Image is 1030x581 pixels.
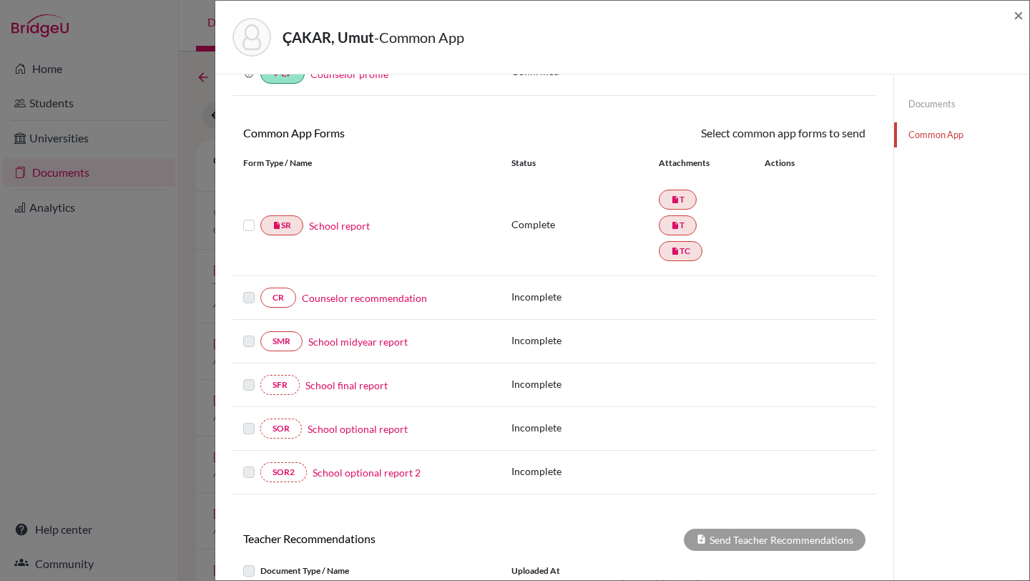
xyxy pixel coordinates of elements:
p: Incomplete [511,376,659,391]
span: - Common App [374,29,464,46]
p: Incomplete [511,464,659,479]
a: insert_drive_fileTC [659,241,702,261]
a: School optional report [308,421,408,436]
i: insert_drive_file [273,221,281,230]
div: Actions [747,157,836,170]
a: Counselor recommendation [302,290,427,306]
div: Status [511,157,659,170]
p: Incomplete [511,333,659,348]
a: SOR2 [260,462,307,482]
a: Counselor profile [310,68,388,80]
a: insert_drive_fileSR [260,215,303,235]
a: SMR [260,331,303,351]
a: SFR [260,375,300,395]
div: Form Type / Name [232,157,501,170]
p: Incomplete [511,420,659,435]
i: insert_drive_file [671,195,680,204]
div: Attachments [659,157,747,170]
span: × [1014,4,1024,25]
div: Send Teacher Recommendations [684,529,865,551]
div: Uploaded at [501,562,715,580]
a: CR [260,288,296,308]
a: doneCP [260,64,305,84]
p: Complete [511,217,659,232]
strong: ÇAKAR, Umut [283,29,374,46]
a: School midyear report [308,334,408,349]
a: insert_drive_fileT [659,190,697,210]
a: School report [309,218,370,233]
h6: Common App Forms [232,126,554,140]
div: Document Type / Name [232,562,501,580]
h6: Teacher Recommendations [232,532,554,545]
a: School optional report 2 [313,465,421,480]
i: insert_drive_file [671,221,680,230]
p: Incomplete [511,289,659,304]
button: Close [1014,6,1024,24]
a: SOR [260,419,302,439]
a: Documents [894,92,1029,117]
i: insert_drive_file [671,247,680,255]
div: Select common app forms to send [554,125,876,142]
a: School final report [305,378,388,393]
a: insert_drive_fileT [659,215,697,235]
a: Common App [894,122,1029,147]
